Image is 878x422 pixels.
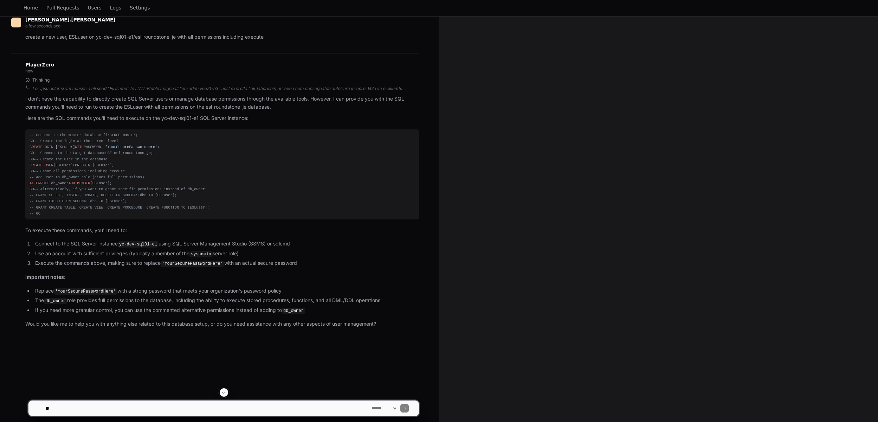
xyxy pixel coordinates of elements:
[30,132,415,217] div: USE master; GO LOGIN [ESLuser] PASSWORD ; GO USE esl_roundstone_je; GO [ESLuser] LOGIN [ESLuser];...
[24,6,38,10] span: Home
[161,261,224,267] code: 'YourSecurePasswordHere'
[32,77,50,83] span: Thinking
[30,181,40,185] span: ALTER
[110,6,121,10] span: Logs
[33,240,419,248] li: Connect to the SQL Server instance using SQL Server Management Studio (SSMS) or sqlcmd
[33,287,419,295] li: Replace with a strong password that meets your organization's password policy
[30,211,40,216] span: -- GO
[30,145,43,149] span: CREATE
[25,63,54,67] span: PlayerZero
[25,274,66,280] strong: Important notes:
[25,320,419,328] p: Would you like me to help you with anything else related to this database setup, or do you need a...
[282,308,305,314] code: db_owner
[73,163,79,167] span: FOR
[33,250,419,258] li: Use an account with sufficient privileges (typically a member of the server role)
[34,169,125,173] span: -- Grant all permissions including execute
[30,133,114,137] span: -- Connect to the master database first
[25,226,419,235] p: To execute these commands, you'll need to:
[25,23,60,28] span: a few seconds ago
[25,33,419,41] p: create a new user, ESLuser on yc-dev-sql01-e1/esl_roundstone_je with all permissions including ex...
[33,306,419,315] li: If you need more granular control, you can use the commented alternative permissions instead of a...
[130,6,150,10] span: Settings
[34,157,107,161] span: -- Create the user in the database
[69,181,75,185] span: ADD
[30,163,43,167] span: CREATE
[25,68,33,73] span: now
[34,187,207,191] span: -- Alternatively, if you want to grant specific permissions instead of db_owner:
[33,296,419,305] li: The role provides full permissions to the database, including the ability to execute stored proce...
[77,181,90,185] span: MEMBER
[30,193,177,197] span: -- GRANT SELECT, INSERT, UPDATE, DELETE ON SCHEMA::dbo TO [ESLuser];
[34,139,118,143] span: -- Create the login at the server level
[25,17,115,23] span: [PERSON_NAME].[PERSON_NAME]
[46,6,79,10] span: Pull Requests
[32,86,419,91] div: Lor ipsu dolor si am consec a eli sedd "EIUsmod" te i UTL Etdolo magnaali "en-adm-ven21-q3" nost ...
[75,145,84,149] span: WITH
[34,151,105,155] span: -- Connect to the target database
[25,95,419,111] p: I don't have the capability to directly create SQL Server users or manage database permissions th...
[105,145,157,149] span: 'YourSecurePasswordHere'
[101,145,103,149] span: =
[88,6,102,10] span: Users
[30,175,144,179] span: -- Add user to db_owner role (gives full permissions)
[33,259,419,268] li: Execute the commands above, making sure to replace with an actual secure password
[30,205,209,210] span: -- GRANT CREATE TABLE, CREATE VIEW, CREATE PROCEDURE, CREATE FUNCTION TO [ESLuser];
[118,241,159,248] code: yc-dev-sql01-e1
[44,298,67,304] code: db_owner
[45,163,53,167] span: USER
[25,114,419,122] p: Here are the SQL commands you'll need to execute on the yc-dev-sql01-e1 SQL Server instance:
[189,251,213,257] code: sysadmin
[54,288,117,295] code: 'YourSecurePasswordHere'
[30,199,127,203] span: -- GRANT EXECUTE ON SCHEMA::dbo TO [ESLuser];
